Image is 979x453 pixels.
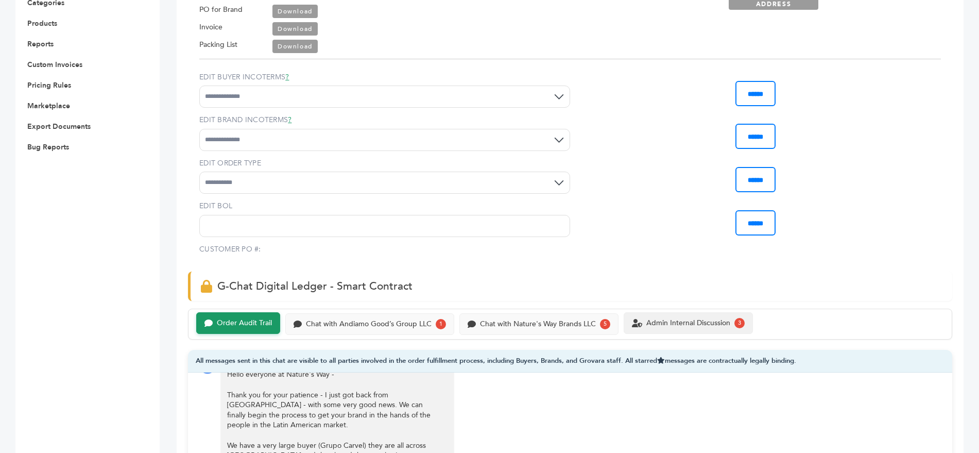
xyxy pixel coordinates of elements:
[285,72,289,82] a: ?
[27,39,54,49] a: Reports
[199,158,570,169] label: EDIT ORDER TYPE
[480,320,596,329] div: Chat with Nature's Way Brands LLC
[199,115,570,125] label: EDIT BRAND INCOTERMS
[646,319,730,328] div: Admin Internal Discussion
[436,319,446,329] div: 1
[199,244,261,255] label: CUSTOMER PO #:
[27,122,91,131] a: Export Documents
[734,318,745,328] div: 3
[272,40,318,53] a: Download
[199,72,570,82] label: EDIT BUYER INCOTERMS
[199,39,237,51] label: Packing List
[272,5,318,18] a: Download
[199,201,570,211] label: EDIT BOL
[27,101,70,111] a: Marketplace
[188,350,952,373] div: All messages sent in this chat are visible to all parties involved in the order fulfillment proce...
[27,80,71,90] a: Pricing Rules
[217,279,413,294] span: G-Chat Digital Ledger - Smart Contract
[217,319,272,328] div: Order Audit Trail
[272,22,318,36] a: Download
[288,115,291,125] a: ?
[27,142,69,152] a: Bug Reports
[199,21,222,33] label: Invoice
[600,319,610,329] div: 5
[227,390,433,430] div: Thank you for your patience - I just got back from [GEOGRAPHIC_DATA] - with some very good news. ...
[27,60,82,70] a: Custom Invoices
[306,320,432,329] div: Chat with Andiamo Good’s Group LLC
[27,19,57,28] a: Products
[199,4,243,16] label: PO for Brand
